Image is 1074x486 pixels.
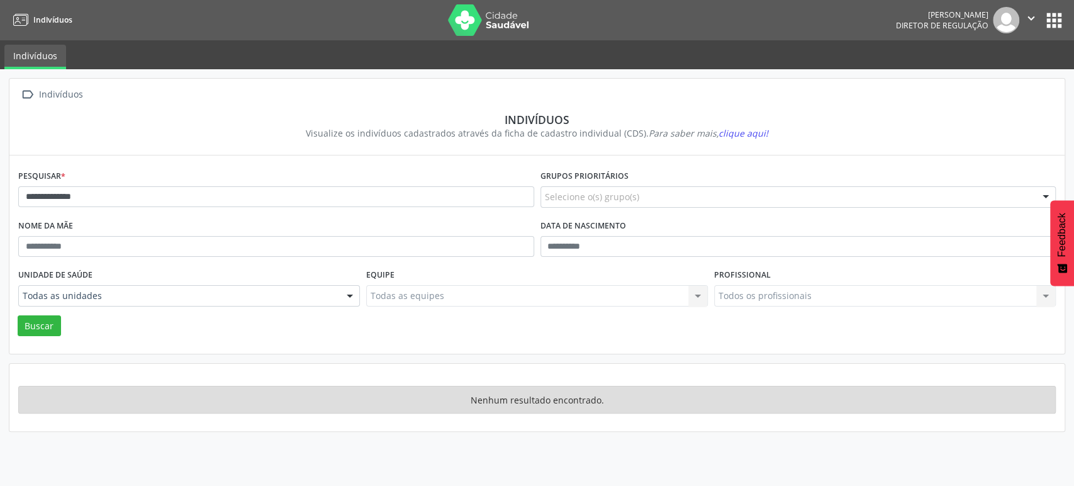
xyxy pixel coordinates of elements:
[27,127,1047,140] div: Visualize os indivíduos cadastrados através da ficha de cadastro individual (CDS).
[27,113,1047,127] div: Indivíduos
[896,20,988,31] span: Diretor de regulação
[714,266,771,285] label: Profissional
[23,290,334,302] span: Todas as unidades
[4,45,66,69] a: Indivíduos
[366,266,394,285] label: Equipe
[1043,9,1065,31] button: apps
[18,315,61,337] button: Buscar
[649,127,768,139] i: Para saber mais,
[18,266,92,285] label: Unidade de saúde
[993,7,1019,33] img: img
[36,86,85,104] div: Indivíduos
[540,217,626,236] label: Data de nascimento
[896,9,988,20] div: [PERSON_NAME]
[1024,11,1038,25] i: 
[1019,7,1043,33] button: 
[1050,200,1074,286] button: Feedback - Mostrar pesquisa
[18,386,1056,414] div: Nenhum resultado encontrado.
[540,167,629,186] label: Grupos prioritários
[18,86,36,104] i: 
[9,9,72,30] a: Indivíduos
[18,217,73,236] label: Nome da mãe
[719,127,768,139] span: clique aqui!
[18,167,65,186] label: Pesquisar
[33,14,72,25] span: Indivíduos
[18,86,85,104] a:  Indivíduos
[1056,213,1068,257] span: Feedback
[545,190,639,203] span: Selecione o(s) grupo(s)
